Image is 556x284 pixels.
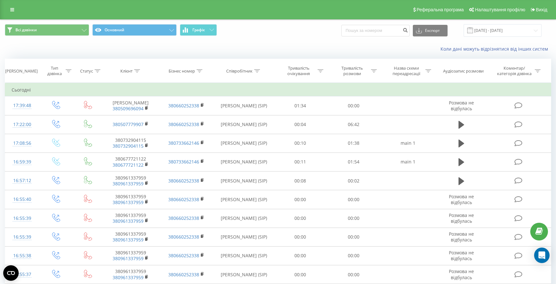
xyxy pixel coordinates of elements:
td: 00:00 [327,228,380,246]
td: 380961337959 [103,171,158,190]
button: Всі дзвінки [5,24,89,36]
a: Коли дані можуть відрізнятися вiд інших систем [440,46,551,52]
a: 380660252338 [168,271,199,278]
td: [PERSON_NAME] (SIP) [214,96,274,115]
td: 00:00 [327,209,380,228]
div: 16:55:39 [12,212,33,225]
span: Вихід [536,7,547,12]
td: [PERSON_NAME] (SIP) [214,171,274,190]
a: 380961337959 [113,237,144,243]
td: [PERSON_NAME] (SIP) [214,134,274,152]
div: 16:55:37 [12,268,33,281]
span: Розмова не відбулась [449,268,474,280]
span: Графік [192,28,205,32]
td: main 1 [380,134,436,152]
td: 00:00 [273,228,327,246]
div: 16:55:39 [12,231,33,243]
td: [PERSON_NAME] (SIP) [214,152,274,171]
div: Тип дзвінка [45,65,64,76]
td: Сьогодні [5,83,551,96]
td: 380961337959 [103,228,158,246]
div: Тривалість розмови [335,65,369,76]
button: Open CMP widget [3,265,19,281]
div: Open Intercom Messenger [534,248,550,263]
td: 00:04 [273,115,327,134]
td: 00:11 [273,152,327,171]
span: Розмова не відбулась [449,212,474,224]
td: 00:08 [273,171,327,190]
a: 380660252338 [168,234,199,240]
a: 380507779907 [113,121,144,127]
td: 380961337959 [103,190,158,209]
div: Коментар/категорія дзвінка [496,65,533,76]
span: Розмова не відбулась [449,250,474,261]
div: 16:59:39 [12,156,33,168]
td: 00:02 [327,171,380,190]
div: Тривалість очікування [282,65,316,76]
div: Клієнт [120,68,133,74]
a: 380509696094 [113,105,144,112]
td: 00:00 [327,190,380,209]
a: 380961337959 [113,218,144,224]
div: 16:55:38 [12,250,33,262]
td: 01:34 [273,96,327,115]
td: 00:00 [273,246,327,265]
td: [PERSON_NAME] (SIP) [214,246,274,265]
td: [PERSON_NAME] (SIP) [214,265,274,284]
a: 380961337959 [113,181,144,187]
a: 380961337959 [113,274,144,280]
td: 01:38 [327,134,380,152]
td: [PERSON_NAME] (SIP) [214,190,274,209]
td: 380961337959 [103,265,158,284]
td: 06:42 [327,115,380,134]
div: Статус [80,68,93,74]
td: 380732904115 [103,134,158,152]
div: Співробітник [226,68,253,74]
td: 380961337959 [103,246,158,265]
div: 16:57:12 [12,174,33,187]
a: 380660252338 [168,103,199,109]
a: 380961337959 [113,199,144,205]
div: 17:22:00 [12,118,33,131]
td: 00:00 [327,265,380,284]
button: Експорт [413,25,448,36]
button: Основний [92,24,177,36]
td: 00:00 [327,96,380,115]
td: main 1 [380,152,436,171]
input: Пошук за номером [341,25,410,36]
td: [PERSON_NAME] (SIP) [214,209,274,228]
a: 380660252338 [168,215,199,221]
a: 380961337959 [113,255,144,261]
td: [PERSON_NAME] (SIP) [214,115,274,134]
span: Всі дзвінки [15,27,37,33]
span: Налаштування профілю [475,7,525,12]
a: 380732904115 [113,143,144,149]
td: [PERSON_NAME] (SIP) [214,228,274,246]
span: Розмова не відбулась [449,100,474,112]
a: 380733662146 [168,140,199,146]
span: Розмова не відбулась [449,231,474,243]
button: Графік [180,24,217,36]
div: 16:55:40 [12,193,33,206]
a: 380660252338 [168,196,199,202]
a: 380660252338 [168,178,199,184]
div: 17:08:56 [12,137,33,150]
span: Розмова не відбулась [449,193,474,205]
td: 00:10 [273,134,327,152]
a: 380660252338 [168,121,199,127]
div: Назва схеми переадресації [389,65,424,76]
td: 01:54 [327,152,380,171]
span: Реферальна програма [417,7,464,12]
td: 00:00 [273,190,327,209]
td: 00:00 [273,265,327,284]
td: 00:00 [273,209,327,228]
div: Бізнес номер [169,68,195,74]
div: Аудіозапис розмови [443,68,484,74]
td: 380961337959 [103,209,158,228]
a: 380733662146 [168,159,199,165]
a: 380660252338 [168,252,199,259]
div: [PERSON_NAME] [5,68,38,74]
div: 17:39:48 [12,99,33,112]
td: 00:00 [327,246,380,265]
td: [PERSON_NAME] [103,96,158,115]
